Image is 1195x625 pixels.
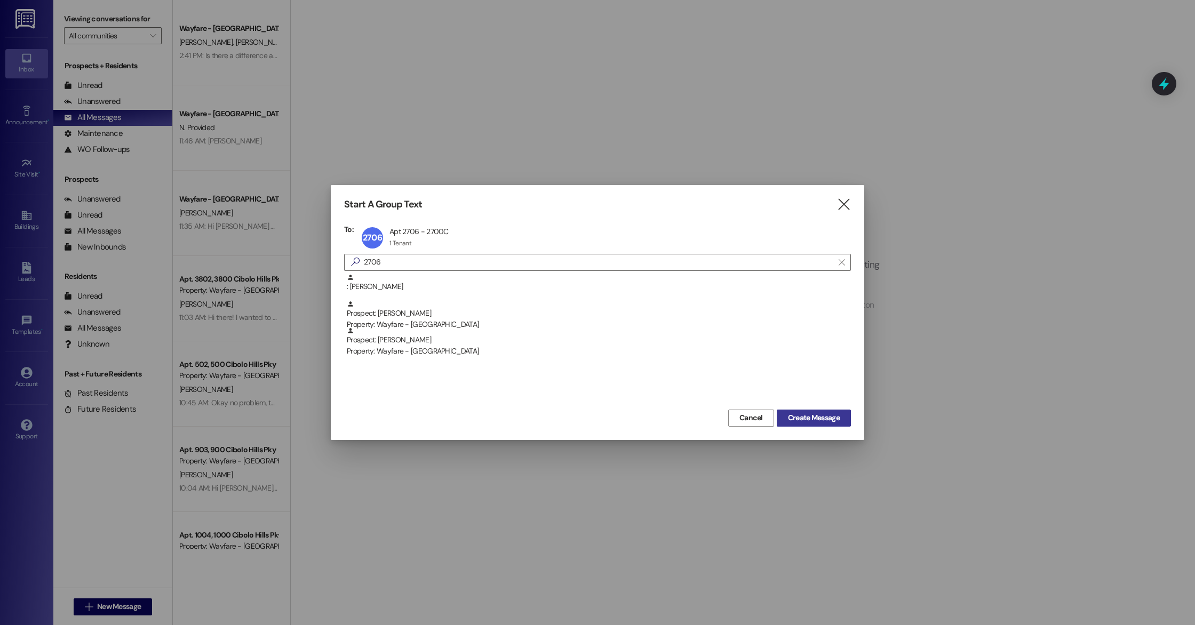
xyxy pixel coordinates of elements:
span: Create Message [788,412,840,423]
div: Property: Wayfare - [GEOGRAPHIC_DATA] [347,346,851,357]
input: Search for any contact or apartment [364,255,833,270]
span: Cancel [739,412,763,423]
span: 2706 [363,232,382,243]
div: Prospect: [PERSON_NAME] [347,300,851,331]
button: Clear text [833,254,850,270]
div: Prospect: [PERSON_NAME]Property: Wayfare - [GEOGRAPHIC_DATA] [344,327,851,354]
div: Prospect: [PERSON_NAME] [347,327,851,357]
div: Property: Wayfare - [GEOGRAPHIC_DATA] [347,319,851,330]
div: Prospect: [PERSON_NAME]Property: Wayfare - [GEOGRAPHIC_DATA] [344,300,851,327]
h3: Start A Group Text [344,198,422,211]
i:  [837,199,851,210]
div: : [PERSON_NAME] [347,274,851,292]
div: Apt 2706 - 2700C [389,227,449,236]
button: Create Message [777,410,851,427]
i:  [347,257,364,268]
i:  [839,258,845,267]
button: Cancel [728,410,774,427]
div: : [PERSON_NAME] [344,274,851,300]
h3: To: [344,225,354,234]
div: 1 Tenant [389,239,411,247]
